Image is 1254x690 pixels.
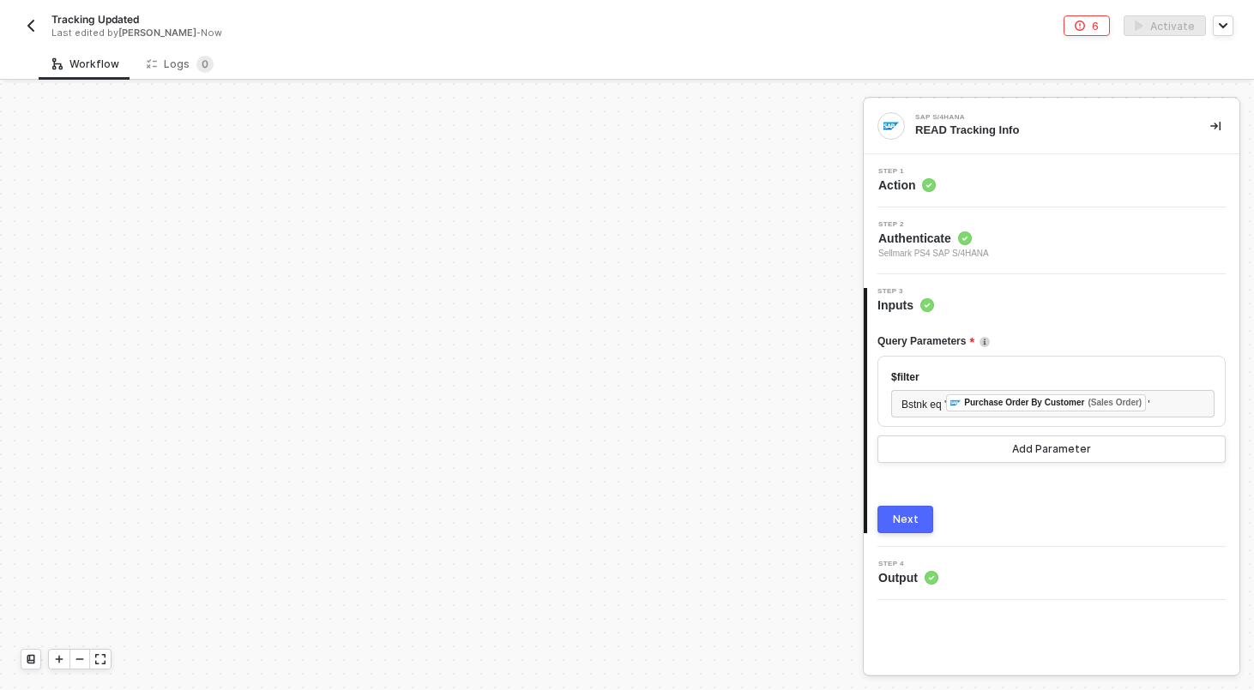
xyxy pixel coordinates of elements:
div: Purchase Order By Customer [964,395,1084,411]
span: Step 4 [878,561,938,567]
span: icon-collapse-right [1210,121,1221,131]
button: 6 [1064,15,1110,36]
span: Action [878,177,936,194]
span: icon-expand [95,654,106,664]
span: Query Parameters [877,331,974,352]
button: Add Parameter [877,435,1226,463]
img: back [24,19,38,33]
button: back [21,15,41,36]
span: Inputs [877,297,934,314]
span: Step 3 [877,288,934,295]
span: Output [878,569,938,586]
span: Sellmark PS4 SAP S/4HANA [878,247,989,261]
button: activateActivate [1124,15,1206,36]
span: Step 1 [878,168,936,175]
div: Step 1Action [864,168,1239,194]
img: fieldIcon [950,398,961,408]
span: [PERSON_NAME] [118,27,196,39]
span: icon-play [54,654,64,664]
div: Next [893,513,919,526]
span: icon-minus [75,654,85,664]
button: Next [877,506,933,533]
sup: 0 [196,56,214,73]
div: Step 2Authenticate Sellmark PS4 SAP S/4HANA [864,221,1239,261]
span: ' [1148,399,1149,411]
img: integration-icon [883,118,899,134]
div: Add Parameter [1012,442,1091,456]
div: SAP S/4HANA [915,114,1173,121]
div: Logs [147,56,214,73]
span: Step 2 [878,221,989,228]
div: $filter [891,369,1215,386]
div: (Sales Order) [1088,396,1142,410]
div: Last edited by - Now [51,27,588,39]
span: icon-error-page [1075,21,1085,31]
div: Step 4Output [864,561,1239,586]
span: Bstnk eq ' [901,399,946,411]
span: Tracking Updated [51,12,139,27]
div: READ Tracking Info [915,123,1183,138]
div: Workflow [52,57,119,71]
img: icon-info [980,337,990,347]
div: 6 [1092,19,1099,33]
span: Authenticate [878,230,989,247]
div: Step 3Inputs Query Parametersicon-info$filterBstnk eq 'fieldIconPurchase Order By Customer(Sales ... [864,288,1239,533]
